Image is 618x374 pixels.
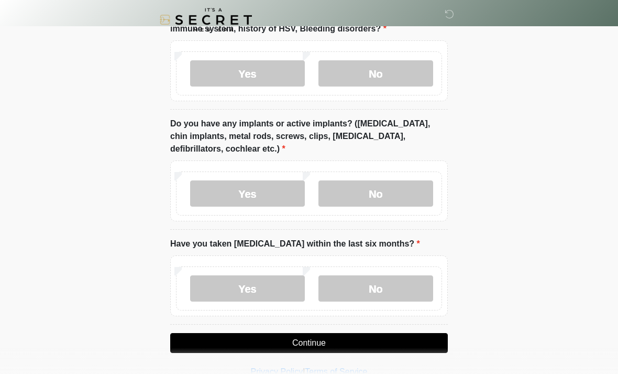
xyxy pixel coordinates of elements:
[318,275,433,302] label: No
[190,275,305,302] label: Yes
[318,180,433,207] label: No
[170,333,448,353] button: Continue
[190,60,305,87] label: Yes
[170,238,420,250] label: Have you taken [MEDICAL_DATA] within the last six months?
[160,8,252,31] img: It's A Secret Med Spa Logo
[170,117,448,155] label: Do you have any implants or active implants? ([MEDICAL_DATA], chin implants, metal rods, screws, ...
[190,180,305,207] label: Yes
[318,60,433,87] label: No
